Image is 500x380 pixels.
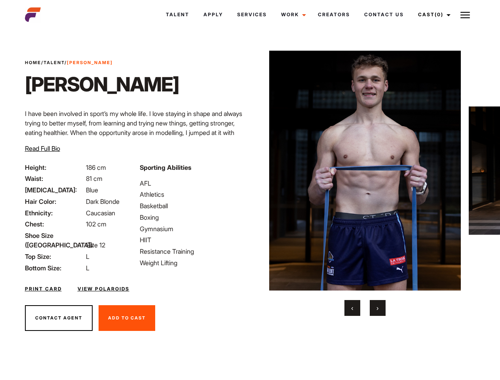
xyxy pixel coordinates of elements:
[25,60,41,65] a: Home
[140,163,191,171] strong: Sporting Abilities
[351,304,353,312] span: Previous
[86,209,115,217] span: Caucasian
[311,4,357,25] a: Creators
[25,163,84,172] span: Height:
[140,201,245,211] li: Basketball
[411,4,455,25] a: Cast(0)
[460,10,470,20] img: Burger icon
[140,258,245,268] li: Weight Lifting
[435,11,443,17] span: (0)
[357,4,411,25] a: Contact Us
[25,144,60,152] span: Read Full Bio
[86,264,89,272] span: L
[78,285,129,293] a: View Polaroids
[25,7,41,23] img: cropped-aefm-brand-fav-22-square.png
[230,4,274,25] a: Services
[25,185,84,195] span: [MEDICAL_DATA]:
[25,59,113,66] span: / /
[25,219,84,229] span: Chest:
[25,197,84,206] span: Hair Color:
[25,174,84,183] span: Waist:
[140,179,245,188] li: AFL
[140,247,245,256] li: Resistance Training
[67,60,113,65] strong: [PERSON_NAME]
[25,252,84,261] span: Top Size:
[25,72,179,96] h1: [PERSON_NAME]
[86,220,106,228] span: 102 cm
[25,144,60,153] button: Read Full Bio
[86,198,120,205] span: Dark Blonde
[140,224,245,234] li: Gymnasium
[25,263,84,273] span: Bottom Size:
[86,163,106,171] span: 186 cm
[25,285,62,293] a: Print Card
[86,241,105,249] span: Size 12
[44,60,65,65] a: Talent
[25,109,245,185] p: I have been involved in sport’s my whole life. I love staying in shape and always trying to bette...
[25,208,84,218] span: Ethnicity:
[86,175,103,182] span: 81 cm
[25,231,84,250] span: Shoe Size ([GEOGRAPHIC_DATA]):
[86,186,98,194] span: Blue
[86,253,89,260] span: L
[196,4,230,25] a: Apply
[108,315,146,321] span: Add To Cast
[140,235,245,245] li: HIIT
[140,190,245,199] li: Athletics
[99,305,155,331] button: Add To Cast
[140,213,245,222] li: Boxing
[274,4,311,25] a: Work
[159,4,196,25] a: Talent
[376,304,378,312] span: Next
[25,305,93,331] button: Contact Agent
